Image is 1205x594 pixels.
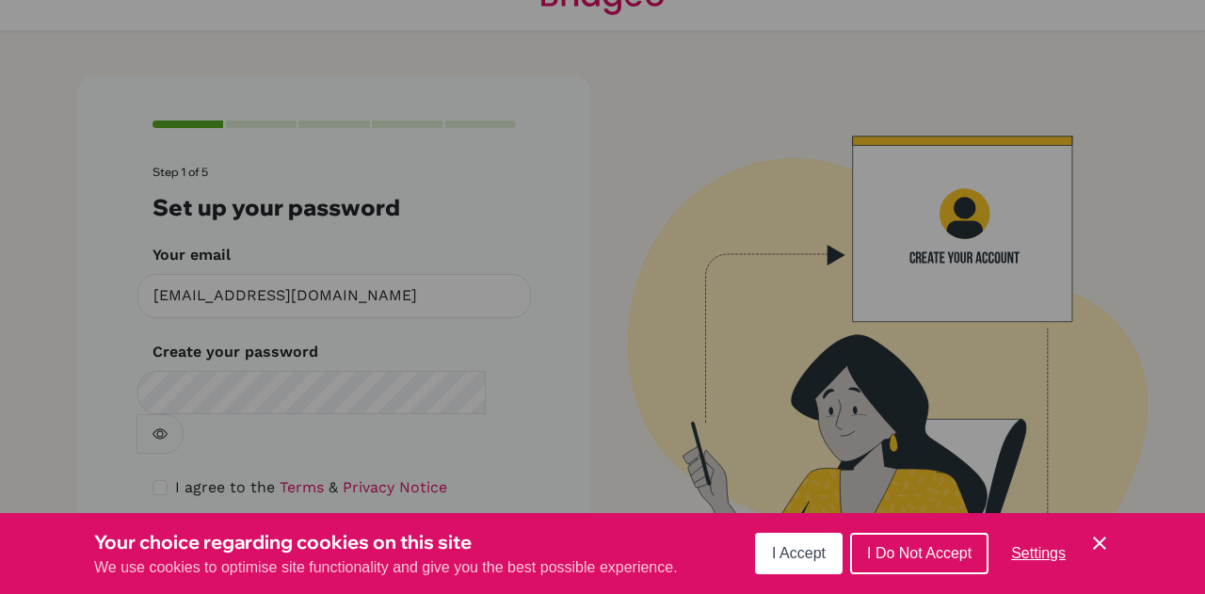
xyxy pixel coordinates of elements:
[94,556,678,579] p: We use cookies to optimise site functionality and give you the best possible experience.
[1011,545,1066,561] span: Settings
[850,533,988,574] button: I Do Not Accept
[772,545,826,561] span: I Accept
[755,533,843,574] button: I Accept
[1088,532,1111,554] button: Save and close
[94,528,678,556] h3: Your choice regarding cookies on this site
[867,545,972,561] span: I Do Not Accept
[996,535,1081,572] button: Settings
